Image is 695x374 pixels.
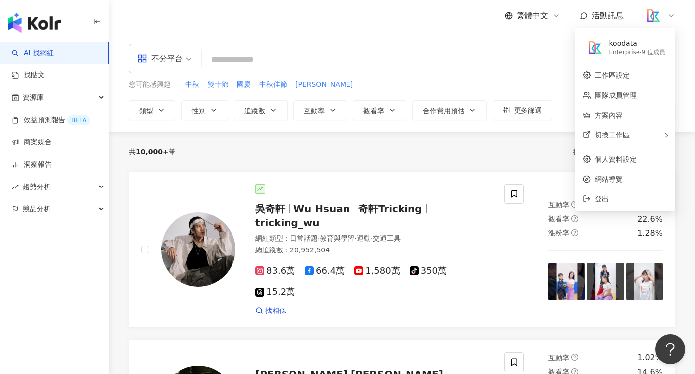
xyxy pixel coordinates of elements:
[363,107,384,115] span: 觀看率
[548,229,569,237] span: 漲粉率
[207,79,229,90] button: 雙十節
[304,107,325,115] span: 互動率
[585,38,604,57] img: logo_koodata.png
[373,234,401,242] span: 交通工具
[663,132,669,138] span: right
[320,234,354,242] span: 教育與學習
[595,71,630,79] a: 工作區設定
[12,115,90,125] a: 效益預測報告BETA
[12,48,54,58] a: searchAI 找網紅
[137,51,183,66] div: 不分平台
[609,39,665,49] div: koodata
[514,106,542,114] span: 更多篩選
[295,80,353,90] span: [PERSON_NAME]
[517,10,548,21] span: 繁體中文
[637,352,663,363] div: 1.02%
[548,354,569,362] span: 互動率
[573,144,635,160] div: 排序：
[637,214,663,225] div: 22.6%
[595,111,623,119] a: 方案內容
[255,217,320,229] span: tricking_wu
[354,266,400,276] span: 1,580萬
[548,215,569,223] span: 觀看率
[161,212,235,287] img: KOL Avatar
[12,137,52,147] a: 商案媒合
[290,234,318,242] span: 日常話題
[295,79,353,90] button: [PERSON_NAME]
[255,246,492,255] div: 總追蹤數 ： 20,952,504
[595,155,637,163] a: 個人資料設定
[626,263,663,300] img: post-image
[185,80,199,90] span: 中秋
[244,107,265,115] span: 追蹤數
[655,334,685,364] iframe: Help Scout Beacon - Open
[255,287,295,297] span: 15.2萬
[255,234,492,244] div: 網紅類型 ：
[493,100,552,120] button: 更多篩選
[23,86,44,109] span: 資源庫
[354,234,356,242] span: ·
[410,266,447,276] span: 350萬
[293,100,347,120] button: 互動率
[595,174,667,185] span: 網站導覽
[23,198,51,220] span: 競品分析
[236,79,251,90] button: 國慶
[595,195,609,203] span: 登出
[259,80,287,90] span: 中秋佳節
[548,201,569,209] span: 互動率
[644,6,663,25] img: logo_koodata.png
[587,263,624,300] img: post-image
[423,107,464,115] span: 合作費用預估
[609,48,665,57] div: Enterprise - 9 位成員
[571,354,578,361] span: question-circle
[23,176,51,198] span: 趨勢分析
[305,266,345,276] span: 66.4萬
[571,201,578,208] span: question-circle
[293,203,350,215] span: Wu Hsuan
[234,100,288,120] button: 追蹤數
[353,100,406,120] button: 觀看率
[137,54,147,63] span: appstore
[129,148,175,156] div: 共 筆
[318,234,320,242] span: ·
[371,234,373,242] span: ·
[358,203,422,215] span: 奇軒Tricking
[259,79,288,90] button: 中秋佳節
[255,266,295,276] span: 83.6萬
[8,13,61,33] img: logo
[12,70,45,80] a: 找貼文
[595,91,637,99] a: 團隊成員管理
[357,234,371,242] span: 運動
[548,263,585,300] img: post-image
[255,203,285,215] span: 吳奇軒
[136,148,169,156] span: 10,000+
[571,229,578,236] span: question-circle
[592,11,624,20] span: 活動訊息
[129,80,177,90] span: 您可能感興趣：
[139,107,153,115] span: 類型
[571,215,578,222] span: question-circle
[595,131,630,139] span: 切換工作區
[255,306,286,316] a: 找相似
[181,100,228,120] button: 性別
[129,100,175,120] button: 類型
[265,306,286,316] span: 找相似
[192,107,206,115] span: 性別
[12,184,19,190] span: rise
[412,100,487,120] button: 合作費用預估
[208,80,229,90] span: 雙十節
[237,80,251,90] span: 國慶
[12,160,52,170] a: 洞察報告
[637,228,663,239] div: 1.28%
[185,79,200,90] button: 中秋
[129,172,675,328] a: KOL Avatar吳奇軒Wu Hsuan奇軒Trickingtricking_wu網紅類型：日常話題·教育與學習·運動·交通工具總追蹤數：20,952,50483.6萬66.4萬1,580萬3...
